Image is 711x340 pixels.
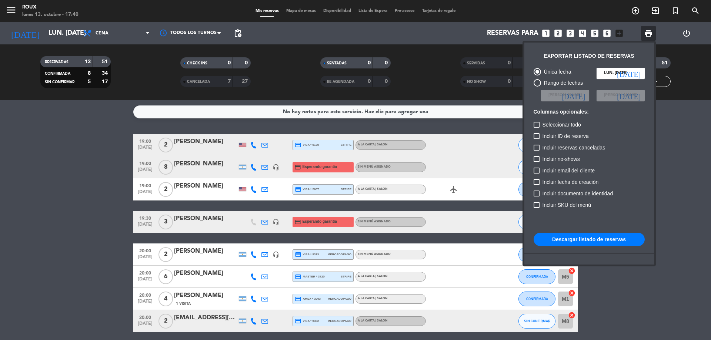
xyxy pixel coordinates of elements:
[543,143,605,152] span: Incluir reservas canceladas
[534,109,645,115] h6: Columnas opcionales:
[548,92,582,99] span: [PERSON_NAME]
[561,92,585,99] i: [DATE]
[543,155,580,164] span: Incluir no-shows
[543,178,599,186] span: Incluir fecha de creación
[617,70,641,77] i: [DATE]
[543,201,591,209] span: Incluir SKU del menú
[541,68,571,76] div: Única fecha
[543,120,581,129] span: Seleccionar todo
[604,92,637,99] span: [PERSON_NAME]
[543,166,595,175] span: Incluir email del cliente
[534,233,645,246] button: Descargar listado de reservas
[644,29,653,38] span: print
[617,92,641,99] i: [DATE]
[544,52,634,60] div: Exportar listado de reservas
[541,79,583,87] div: Rango de fechas
[543,189,613,198] span: Incluir documento de identidad
[543,132,589,141] span: Incluir ID de reserva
